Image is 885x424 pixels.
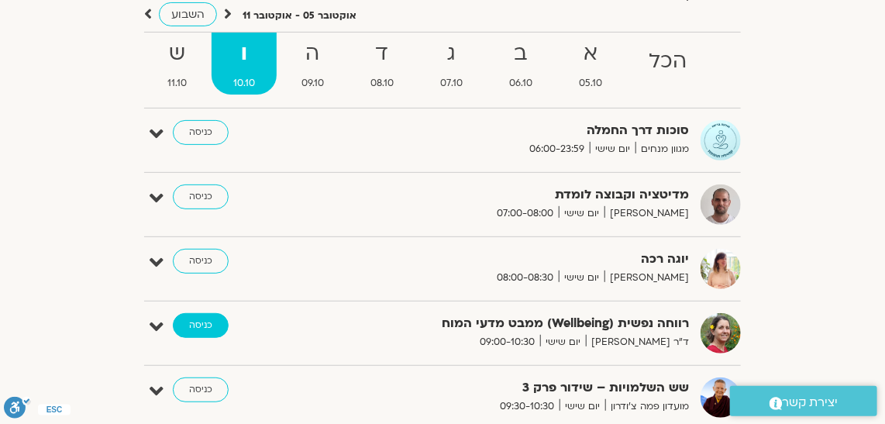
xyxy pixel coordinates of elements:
a: כניסה [173,120,229,145]
strong: סוכות דרך החמלה [356,120,689,141]
span: [PERSON_NAME] [604,205,689,222]
a: ג07.10 [418,33,484,95]
a: ש11.10 [146,33,208,95]
span: יום שישי [560,398,605,415]
strong: מדיטציה וקבוצה לומדת [356,184,689,205]
a: ד08.10 [349,33,415,95]
span: 06:00-23:59 [524,141,590,157]
span: יום שישי [590,141,635,157]
span: יום שישי [559,205,604,222]
span: 08.10 [349,75,415,91]
strong: ו [212,36,277,71]
strong: ש [146,36,208,71]
span: 09:30-10:30 [494,398,560,415]
span: מגוון מנחים [635,141,689,157]
strong: ד [349,36,415,71]
span: 06.10 [487,75,554,91]
strong: א [557,36,624,71]
span: השבוע [171,7,205,22]
strong: ב [487,36,554,71]
span: מועדון פמה צ'ודרון [605,398,689,415]
a: כניסה [173,249,229,274]
strong: שש השלמויות – שידור פרק 3 [356,377,689,398]
a: יצירת קשר [730,386,877,416]
span: יום שישי [540,334,586,350]
a: ה09.10 [280,33,346,95]
span: 10.10 [212,75,277,91]
p: אוקטובר 05 - אוקטובר 11 [243,8,356,24]
span: 07.10 [418,75,484,91]
a: ב06.10 [487,33,554,95]
span: [PERSON_NAME] [604,270,689,286]
strong: רווחה נפשית (Wellbeing) ממבט מדעי המוח [356,313,689,334]
a: כניסה [173,313,229,338]
span: 08:00-08:30 [491,270,559,286]
strong: ה [280,36,346,71]
a: כניסה [173,377,229,402]
span: 11.10 [146,75,208,91]
strong: ג [418,36,484,71]
span: 09.10 [280,75,346,91]
a: א05.10 [557,33,624,95]
span: יצירת קשר [783,392,839,413]
span: ד"ר [PERSON_NAME] [586,334,689,350]
strong: יוגה רכה [356,249,689,270]
span: יום שישי [559,270,604,286]
span: 05.10 [557,75,624,91]
a: ו10.10 [212,33,277,95]
a: השבוע [159,2,217,26]
span: 07:00-08:00 [491,205,559,222]
strong: הכל [627,44,708,79]
span: 09:00-10:30 [474,334,540,350]
a: הכל [627,33,708,95]
a: כניסה [173,184,229,209]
